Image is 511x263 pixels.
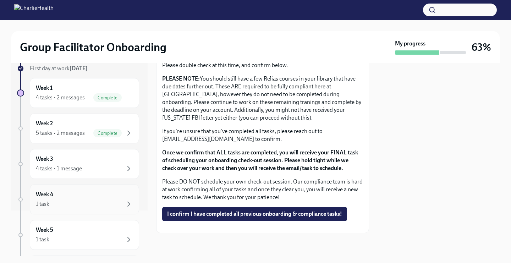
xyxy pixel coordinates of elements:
[70,65,88,72] strong: [DATE]
[36,120,53,127] h6: Week 2
[17,78,139,108] a: Week 14 tasks • 2 messagesComplete
[17,65,139,72] a: First day at work[DATE]
[30,65,88,72] span: First day at work
[36,84,53,92] h6: Week 1
[93,95,122,100] span: Complete
[162,127,363,143] p: If you're unsure that you've completed all tasks, please reach out to [EMAIL_ADDRESS][DOMAIN_NAME...
[36,200,49,208] div: 1 task
[17,149,139,179] a: Week 34 tasks • 1 message
[162,207,347,221] button: I confirm I have completed all previous onboarding & compliance tasks!
[93,131,122,136] span: Complete
[162,149,358,171] strong: Once we confirm that ALL tasks are completed, you will receive your FINAL task of scheduling your...
[17,185,139,214] a: Week 41 task
[36,191,53,198] h6: Week 4
[36,129,85,137] div: 5 tasks • 2 messages
[36,226,53,234] h6: Week 5
[395,40,425,48] strong: My progress
[167,210,342,218] span: I confirm I have completed all previous onboarding & compliance tasks!
[36,165,82,172] div: 4 tasks • 1 message
[14,4,54,16] img: CharlieHealth
[162,178,363,201] p: Please DO NOT schedule your own check-out session. Our compliance team is hard at work confirming...
[36,94,85,102] div: 4 tasks • 2 messages
[36,236,49,243] div: 1 task
[20,40,166,54] h2: Group Facilitator Onboarding
[17,220,139,250] a: Week 51 task
[472,41,491,54] h3: 63%
[36,155,53,163] h6: Week 3
[162,75,363,122] p: You should still have a few Relias courses in your library that have due dates further out. These...
[17,114,139,143] a: Week 25 tasks • 2 messagesComplete
[162,75,200,82] strong: PLEASE NOTE:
